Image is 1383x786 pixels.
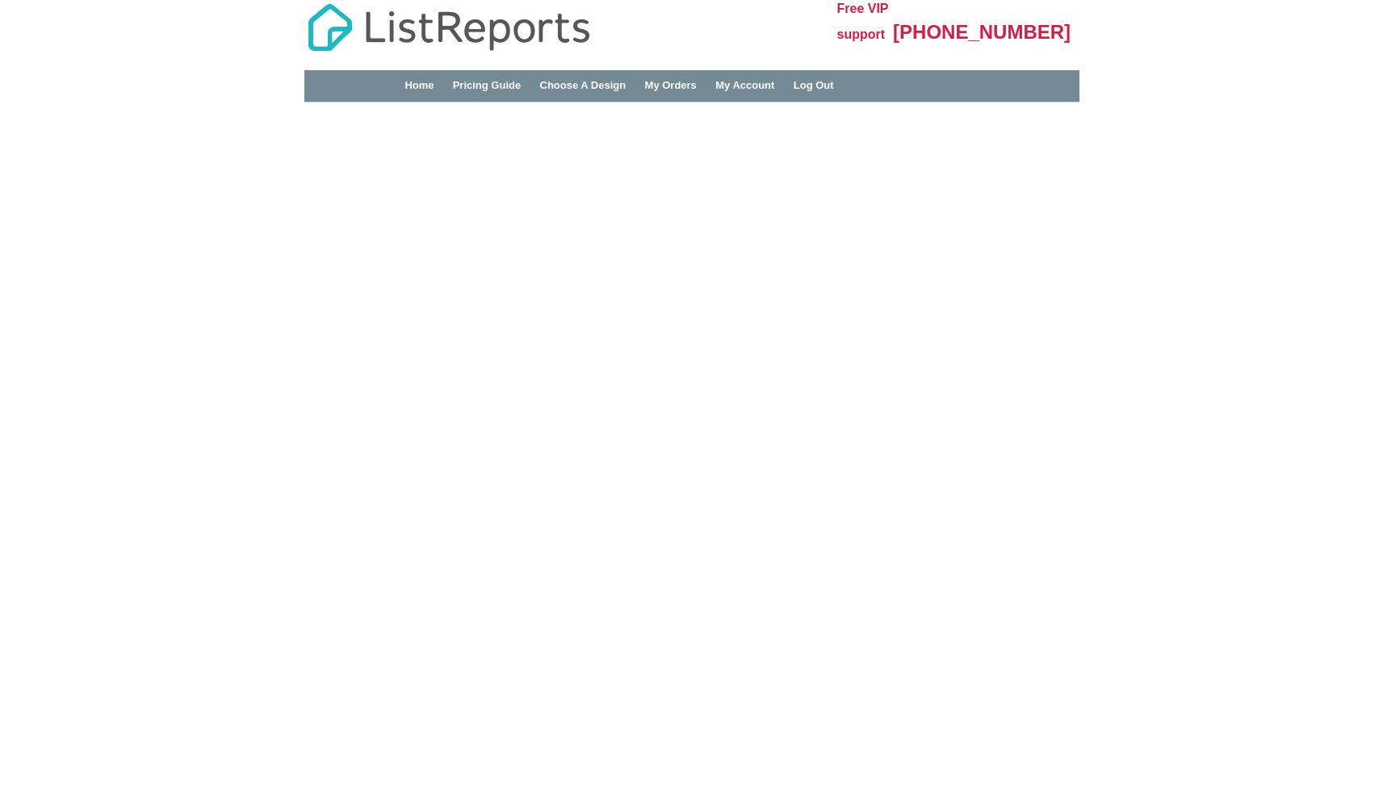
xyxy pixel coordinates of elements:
a: My Account [715,79,774,91]
a: Log Out [794,79,834,91]
a: Choose A Design [540,79,627,91]
span: Free VIP support [837,2,889,41]
span: [PHONE_NUMBER] [893,21,1071,43]
a: Home [404,79,434,91]
a: My Orders [645,79,697,91]
a: Pricing Guide [453,79,522,91]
